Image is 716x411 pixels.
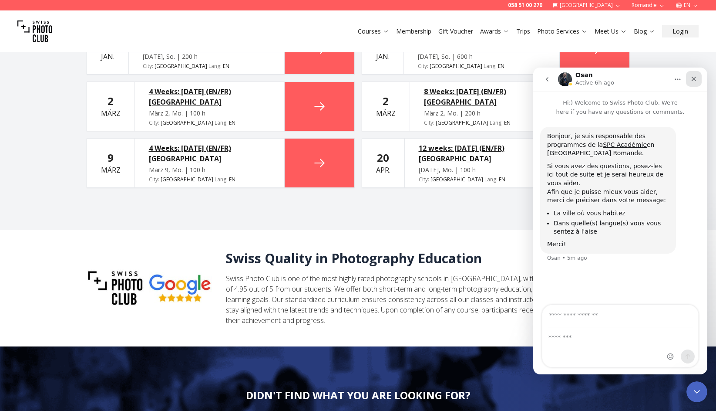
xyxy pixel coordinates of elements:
a: Photo Services [537,27,588,36]
span: City : [424,119,434,126]
b: 2 [383,94,389,108]
img: Swiss photo club [17,14,52,49]
button: Awards [477,25,513,37]
a: Courses [358,27,389,36]
button: Blog [630,25,659,37]
b: 9 [108,150,114,165]
span: Lang : [490,119,503,126]
div: [DATE], Mo. | 100 h [419,166,545,174]
a: Membership [396,27,431,36]
a: Trips [516,27,530,36]
h3: Swiss Quality in Photography Education [226,251,630,266]
div: März [101,151,121,175]
a: Gift Voucher [438,27,473,36]
div: [GEOGRAPHIC_DATA] [419,176,545,183]
div: [GEOGRAPHIC_DATA] [418,63,545,70]
a: 058 51 00 270 [508,2,542,9]
div: [DATE], So. | 600 h [418,52,545,61]
a: Awards [480,27,509,36]
b: 2 [108,94,114,108]
span: Lang : [484,62,497,70]
div: [GEOGRAPHIC_DATA] [149,119,270,126]
span: City : [419,176,429,183]
a: Meet Us [595,27,627,36]
a: 8 Weeks: [DATE] (EN/FR) [GEOGRAPHIC_DATA] [424,86,545,107]
span: EN [229,176,235,183]
span: EN [229,119,235,126]
div: Apr. [376,151,390,175]
p: Swiss Photo Club is one of the most highly rated photography schools in [GEOGRAPHIC_DATA], with a... [226,273,630,326]
button: Meet Us [591,25,630,37]
span: Lang : [215,119,228,126]
b: 20 [377,150,389,165]
span: City : [143,62,153,70]
div: März 2, Mo. | 100 h [149,109,270,118]
span: City : [149,176,159,183]
span: Lang : [215,176,228,183]
span: EN [499,176,505,183]
div: [GEOGRAPHIC_DATA] [149,176,270,183]
button: Login [662,25,699,37]
span: EN [498,63,504,70]
span: EN [223,63,229,70]
img: eduoua [87,251,212,326]
iframe: Intercom live chat [533,68,707,374]
span: City : [418,62,428,70]
div: [DATE], So. | 200 h [143,52,270,61]
a: 4 Weeks: [DATE] (EN/FR) [GEOGRAPHIC_DATA] [149,143,270,164]
button: Membership [393,25,435,37]
button: Trips [513,25,534,37]
div: März [376,94,396,119]
iframe: Intercom live chat [686,381,707,402]
div: [GEOGRAPHIC_DATA] [424,119,545,126]
div: März 9, Mo. | 100 h [149,166,270,174]
a: 12 weeks: [DATE] (EN/FR) [GEOGRAPHIC_DATA] [419,143,545,164]
span: City : [149,119,159,126]
span: Lang : [208,62,222,70]
button: Photo Services [534,25,591,37]
div: März 2, Mo. | 200 h [424,109,545,118]
div: [GEOGRAPHIC_DATA] [143,63,270,70]
a: Blog [634,27,655,36]
button: Courses [354,25,393,37]
a: 4 Weeks: [DATE] (EN/FR) [GEOGRAPHIC_DATA] [149,86,270,107]
span: EN [504,119,511,126]
h2: DIDN'T FIND WHAT YOU ARE LOOKING FOR? [246,388,471,402]
button: Gift Voucher [435,25,477,37]
span: Lang : [484,176,498,183]
div: März [101,94,121,119]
